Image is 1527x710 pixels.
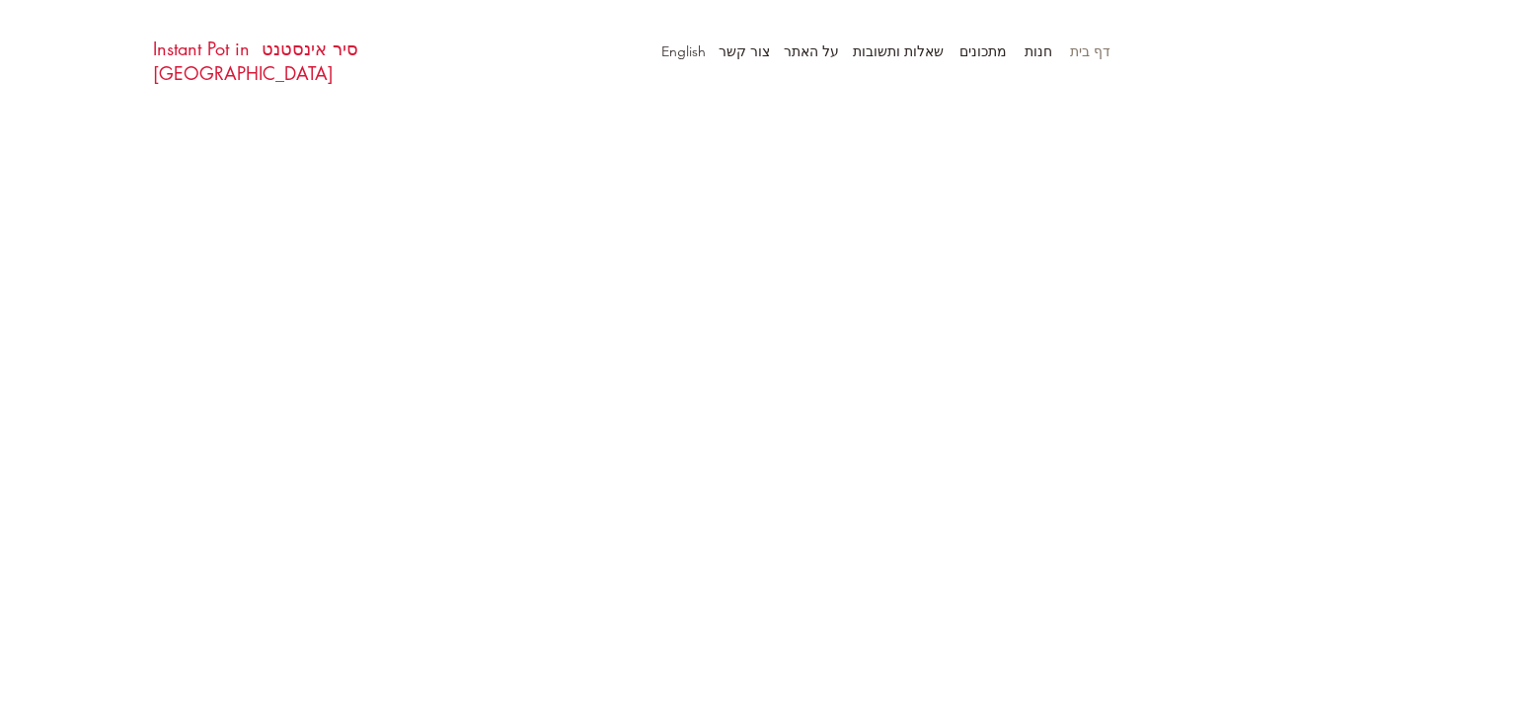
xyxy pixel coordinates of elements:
p: מתכונים [950,37,1017,66]
a: מתכונים [954,37,1017,66]
a: דף בית [1062,37,1120,66]
a: שאלות ותשובות [849,37,954,66]
a: על האתר [780,37,849,66]
nav: אתר [607,37,1120,66]
a: English [651,37,716,66]
p: דף בית [1060,37,1120,66]
a: סיר אינסטנט Instant Pot in [GEOGRAPHIC_DATA] [153,37,358,85]
p: חנות [1015,37,1062,66]
a: צור קשר [716,37,780,66]
a: חנות [1017,37,1062,66]
p: על האתר [774,37,849,66]
p: שאלות ותשובות [843,37,954,66]
p: צור קשר [709,37,780,66]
